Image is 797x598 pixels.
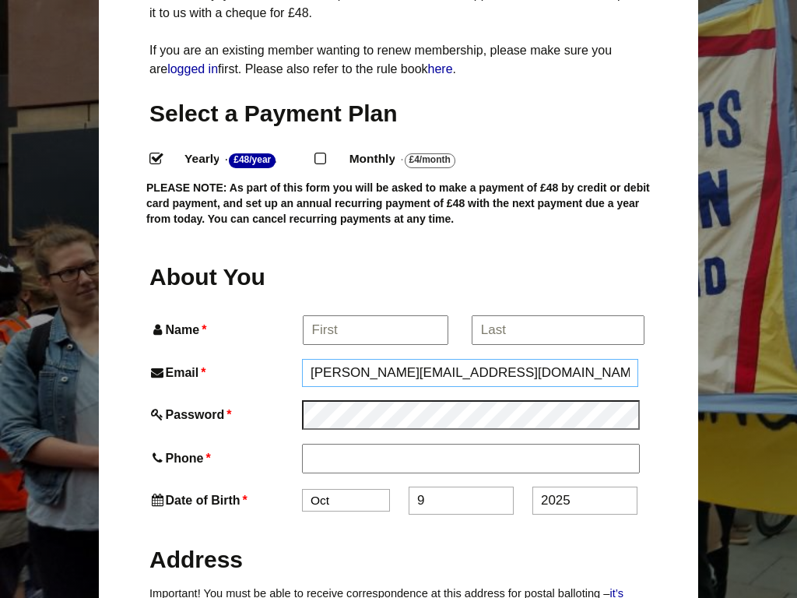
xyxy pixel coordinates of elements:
label: Monthly - . [335,148,494,171]
strong: £4/Month [405,153,455,168]
label: Date of Birth [149,490,299,511]
strong: £48/Year [229,153,276,168]
label: Password [149,404,299,425]
input: Last [472,315,645,345]
p: If you are an existing member wanting to renew membership, please make sure you are first. Please... [149,41,648,79]
h2: Address [149,544,648,575]
label: Email [149,362,299,383]
label: Yearly - . [170,148,314,171]
label: Name [149,319,300,340]
input: First [303,315,449,345]
span: Select a Payment Plan [149,100,398,126]
h2: About You [149,262,299,292]
a: here [428,62,453,76]
a: logged in [167,62,218,76]
label: Phone [149,448,299,469]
